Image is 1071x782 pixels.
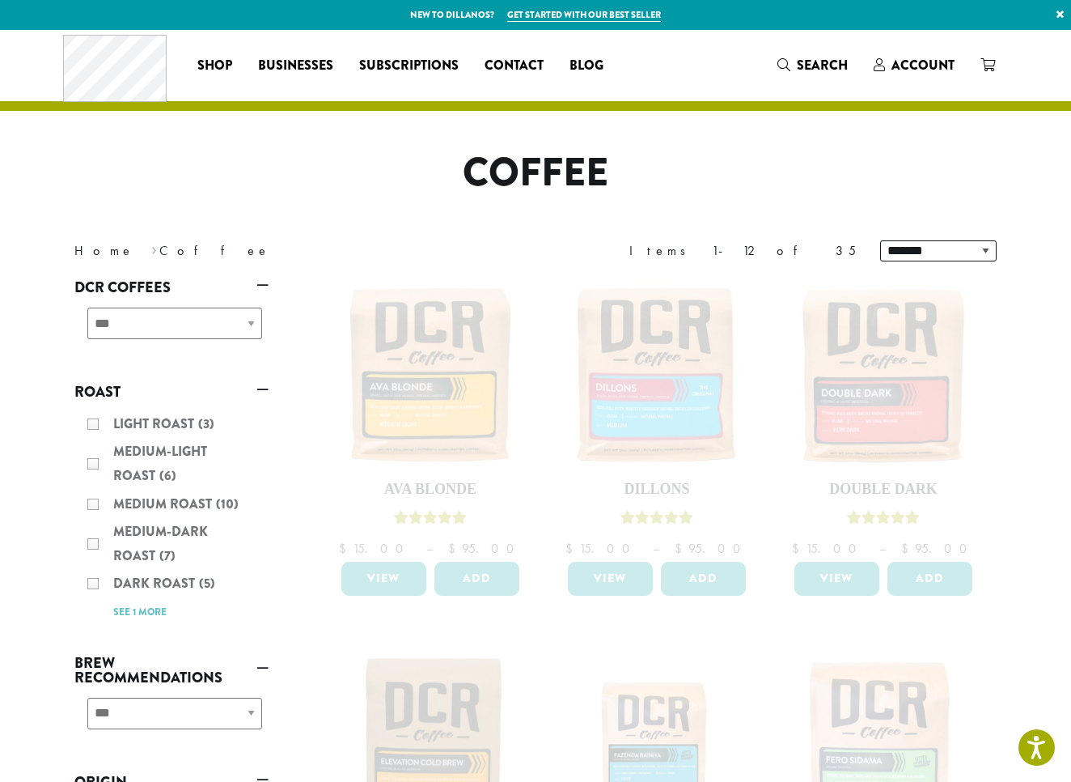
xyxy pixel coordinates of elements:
[74,691,269,749] div: Brew Recommendations
[74,241,511,261] nav: Breadcrumb
[74,242,134,259] a: Home
[359,56,459,76] span: Subscriptions
[74,406,269,630] div: Roast
[197,56,232,76] span: Shop
[74,649,269,691] a: Brew Recommendations
[74,301,269,359] div: DCR Coffees
[74,378,269,406] a: Roast
[184,53,245,79] a: Shop
[74,274,269,301] a: DCR Coffees
[764,52,861,79] a: Search
[569,56,603,76] span: Blog
[891,56,955,74] span: Account
[62,150,1009,197] h1: Coffee
[629,241,856,261] div: Items 1-12 of 35
[507,8,661,22] a: Get started with our best seller
[258,56,333,76] span: Businesses
[485,56,544,76] span: Contact
[151,236,157,261] span: ›
[797,56,848,74] span: Search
